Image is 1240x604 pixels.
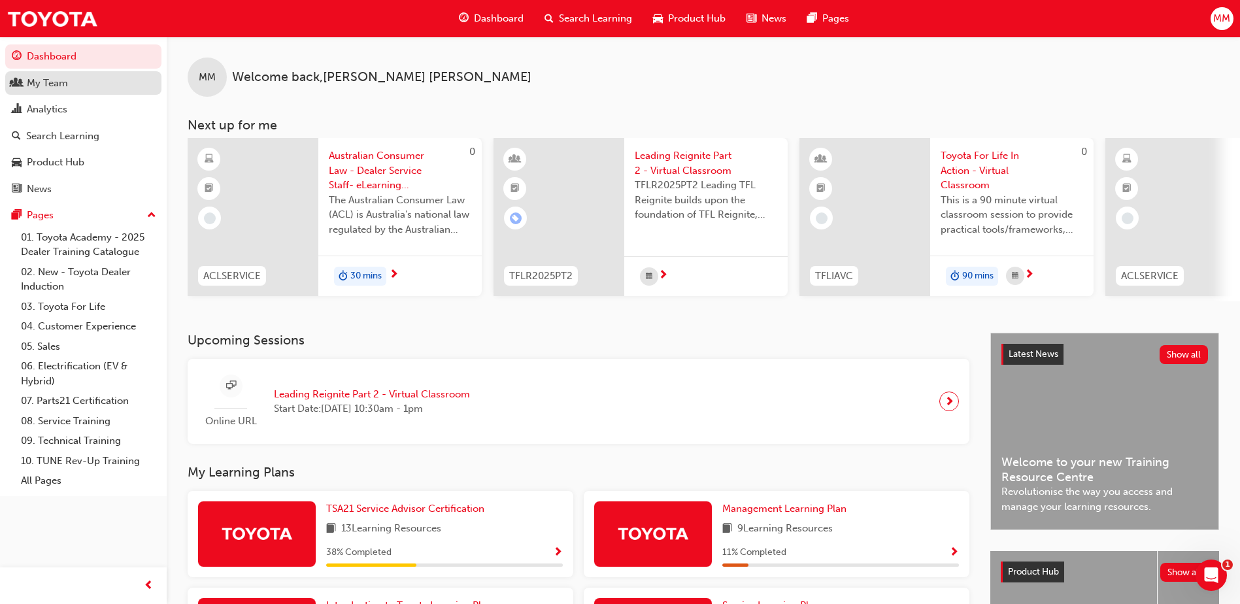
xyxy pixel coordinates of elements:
[945,392,954,411] span: next-icon
[1012,268,1018,284] span: calendar-icon
[188,465,969,480] h3: My Learning Plans
[329,148,471,193] span: Australian Consumer Law - Dealer Service Staff- eLearning Module
[16,431,161,451] a: 09. Technical Training
[1211,7,1233,30] button: MM
[5,150,161,175] a: Product Hub
[203,269,261,284] span: ACLSERVICE
[1122,151,1131,168] span: learningResourceType_ELEARNING-icon
[807,10,817,27] span: pages-icon
[736,5,797,32] a: news-iconNews
[1001,484,1208,514] span: Revolutionise the way you access and manage your learning resources.
[1160,345,1209,364] button: Show all
[534,5,643,32] a: search-iconSearch Learning
[188,333,969,348] h3: Upcoming Sessions
[1008,566,1059,577] span: Product Hub
[329,193,471,237] span: The Australian Consumer Law (ACL) is Australia's national law regulated by the Australian Competi...
[646,269,652,285] span: calendar-icon
[949,545,959,561] button: Show Progress
[448,5,534,32] a: guage-iconDashboard
[188,138,482,296] a: 0ACLSERVICEAustralian Consumer Law - Dealer Service Staff- eLearning ModuleThe Australian Consume...
[7,4,98,33] img: Trak
[16,391,161,411] a: 07. Parts21 Certification
[27,182,52,197] div: News
[5,203,161,227] button: Pages
[199,70,216,85] span: MM
[816,151,826,168] span: learningResourceType_INSTRUCTOR_LED-icon
[27,76,68,91] div: My Team
[5,71,161,95] a: My Team
[941,193,1083,237] span: This is a 90 minute virtual classroom session to provide practical tools/frameworks, behaviours a...
[16,262,161,297] a: 02. New - Toyota Dealer Induction
[16,316,161,337] a: 04. Customer Experience
[167,118,1240,133] h3: Next up for me
[16,451,161,471] a: 10. TUNE Rev-Up Training
[990,333,1219,530] a: Latest NewsShow allWelcome to your new Training Resource CentreRevolutionise the way you access a...
[12,78,22,90] span: people-icon
[722,503,846,514] span: Management Learning Plan
[1160,563,1209,582] button: Show all
[5,44,161,69] a: Dashboard
[1009,348,1058,360] span: Latest News
[469,146,475,158] span: 0
[643,5,736,32] a: car-iconProduct Hub
[5,42,161,203] button: DashboardMy TeamAnalyticsSearch LearningProduct HubNews
[339,268,348,285] span: duration-icon
[16,471,161,491] a: All Pages
[12,51,22,63] span: guage-icon
[494,138,788,296] a: TFLR2025PT2Leading Reignite Part 2 - Virtual ClassroomTFLR2025PT2 Leading TFL Reignite builds upo...
[232,70,531,85] span: Welcome back , [PERSON_NAME] [PERSON_NAME]
[5,124,161,148] a: Search Learning
[274,387,470,402] span: Leading Reignite Part 2 - Virtual Classroom
[658,270,668,282] span: next-icon
[12,157,22,169] span: car-icon
[545,10,554,27] span: search-icon
[1001,562,1209,582] a: Product HubShow all
[198,369,959,434] a: Online URLLeading Reignite Part 2 - Virtual ClassroomStart Date:[DATE] 10:30am - 1pm
[12,131,21,143] span: search-icon
[147,207,156,224] span: up-icon
[559,11,632,26] span: Search Learning
[799,138,1094,296] a: 0TFLIAVCToyota For Life In Action - Virtual ClassroomThis is a 90 minute virtual classroom sessio...
[221,522,293,545] img: Trak
[1001,455,1208,484] span: Welcome to your new Training Resource Centre
[950,268,960,285] span: duration-icon
[949,547,959,559] span: Show Progress
[746,10,756,27] span: news-icon
[1122,180,1131,197] span: booktick-icon
[941,148,1083,193] span: Toyota For Life In Action - Virtual Classroom
[16,411,161,431] a: 08. Service Training
[653,10,663,27] span: car-icon
[12,104,22,116] span: chart-icon
[5,177,161,201] a: News
[389,269,399,281] span: next-icon
[722,521,732,537] span: book-icon
[668,11,726,26] span: Product Hub
[816,212,828,224] span: learningRecordVerb_NONE-icon
[274,401,470,416] span: Start Date: [DATE] 10:30am - 1pm
[341,521,441,537] span: 13 Learning Resources
[635,178,777,222] span: TFLR2025PT2 Leading TFL Reignite builds upon the foundation of TFL Reignite, reaffirming our comm...
[762,11,786,26] span: News
[12,184,22,195] span: news-icon
[1024,269,1034,281] span: next-icon
[816,180,826,197] span: booktick-icon
[27,208,54,223] div: Pages
[226,378,236,394] span: sessionType_ONLINE_URL-icon
[1222,560,1233,570] span: 1
[16,337,161,357] a: 05. Sales
[1121,269,1179,284] span: ACLSERVICE
[511,180,520,197] span: booktick-icon
[205,180,214,197] span: booktick-icon
[617,522,689,545] img: Trak
[326,521,336,537] span: book-icon
[144,578,154,594] span: prev-icon
[962,269,994,284] span: 90 mins
[722,501,852,516] a: Management Learning Plan
[326,545,392,560] span: 38 % Completed
[26,129,99,144] div: Search Learning
[16,356,161,391] a: 06. Electrification (EV & Hybrid)
[1213,11,1230,26] span: MM
[198,414,263,429] span: Online URL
